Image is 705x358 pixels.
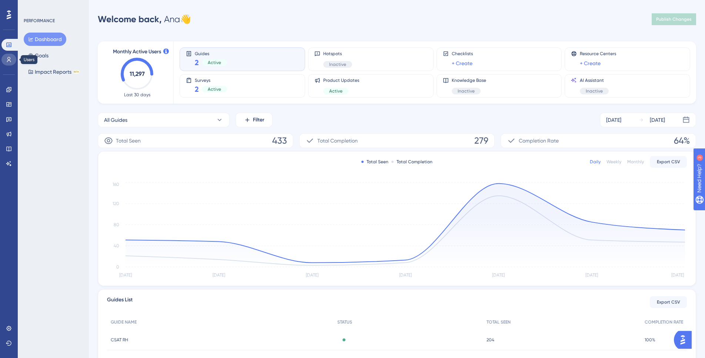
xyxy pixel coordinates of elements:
tspan: [DATE] [119,272,132,278]
tspan: 120 [113,201,119,206]
div: [DATE] [650,116,665,124]
button: Dashboard [24,33,66,46]
a: + Create [580,59,601,68]
span: Active [208,86,221,92]
span: Total Completion [317,136,358,145]
div: Total Seen [361,159,388,165]
span: Export CSV [657,159,680,165]
span: Product Updates [323,77,359,83]
div: PERFORMANCE [24,18,55,24]
tspan: 160 [113,182,119,187]
div: BETA [73,70,80,74]
iframe: UserGuiding AI Assistant Launcher [674,329,696,351]
span: Knowledge Base [452,77,486,83]
tspan: 40 [114,243,119,248]
span: Filter [253,116,264,124]
span: All Guides [104,116,127,124]
div: Monthly [627,159,644,165]
span: Need Help? [17,2,46,11]
div: Weekly [607,159,621,165]
span: TOTAL SEEN [487,319,511,325]
tspan: [DATE] [399,272,412,278]
div: Total Completion [391,159,432,165]
span: 100% [645,337,655,343]
span: CSAT RH [111,337,128,343]
div: 3 [51,4,54,10]
span: 204 [487,337,494,343]
span: Checklists [452,51,473,57]
span: Active [208,60,221,66]
button: Publish Changes [652,13,696,25]
span: Hotspots [323,51,352,57]
span: GUIDE NAME [111,319,137,325]
button: Goals [24,49,53,62]
tspan: [DATE] [585,272,598,278]
tspan: 0 [116,264,119,270]
div: Daily [590,159,601,165]
span: Total Seen [116,136,141,145]
span: AI Assistant [580,77,609,83]
span: Inactive [329,61,346,67]
tspan: [DATE] [492,272,505,278]
a: + Create [452,59,472,68]
button: All Guides [98,113,230,127]
span: 279 [474,135,488,147]
button: Export CSV [650,156,687,168]
span: Monthly Active Users [113,47,161,56]
div: Ana 👋 [98,13,191,25]
span: Guides [195,51,227,56]
span: Resource Centers [580,51,616,57]
text: 11,297 [130,70,145,77]
span: Completion Rate [519,136,559,145]
tspan: [DATE] [306,272,318,278]
button: Export CSV [650,296,687,308]
span: Last 30 days [124,92,150,98]
span: STATUS [337,319,352,325]
span: Export CSV [657,299,680,305]
span: 2 [195,84,199,94]
span: Inactive [458,88,475,94]
button: Impact ReportsBETA [24,65,84,78]
span: 433 [272,135,287,147]
tspan: [DATE] [671,272,684,278]
span: Inactive [586,88,603,94]
tspan: [DATE] [213,272,225,278]
tspan: 80 [114,222,119,227]
span: 2 [195,57,199,68]
span: Active [329,88,343,94]
div: [DATE] [606,116,621,124]
span: Surveys [195,77,227,83]
span: Guides List [107,295,133,309]
span: COMPLETION RATE [645,319,683,325]
span: 64% [674,135,690,147]
span: Publish Changes [656,16,692,22]
button: Filter [235,113,273,127]
span: Welcome back, [98,14,162,24]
